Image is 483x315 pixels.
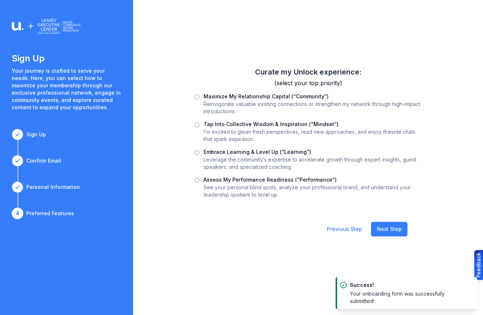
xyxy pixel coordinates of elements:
label: Tap Into Collective Wisdom & Inspiration (“Mindset”) [204,121,339,127]
div: Confirm Email [26,157,61,164]
p: Reinvigorate valuable existing connections or strengthen my network through high-impact introduct... [204,100,422,115]
label: Embrace Learning & Level Up (“Learning”) [204,149,311,155]
h3: (select your top priority) [194,79,422,87]
div: Sign Up [26,131,46,138]
div: Personal Information [26,183,80,191]
div: 4 [12,208,23,219]
label: Assess My Performance Readiness (“Performance”) [204,177,337,183]
label: Maximize My Relationship Capital (“Community”) [204,93,329,99]
button: Previous Step [321,222,368,236]
p: I’m excited to glean fresh perspectives, read new approaches, and enjoy fireside chats that spark... [204,128,422,143]
div: Your onboarding form was successfully submitted! [350,290,465,305]
p: Leverage the community’s expertise to accelerate growth through expert insights, guest speakers, ... [204,156,422,171]
h2: Curate my Unlock experience: [194,67,422,77]
div: Success! [350,281,465,289]
h1: Sign Up [12,53,121,64]
p: Your journey is crafted to serve your needs. Here, you can select how to maximize your membership... [12,67,121,111]
p: See your personal blind spots, analyze your professional brand, and understand your leadership qu... [204,184,422,198]
div: Feedback [475,253,482,277]
div: Preferred Features [26,210,74,217]
button: Provide feedback [474,250,483,280]
button: Next Step [371,222,407,236]
img: Logo [12,18,81,35]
